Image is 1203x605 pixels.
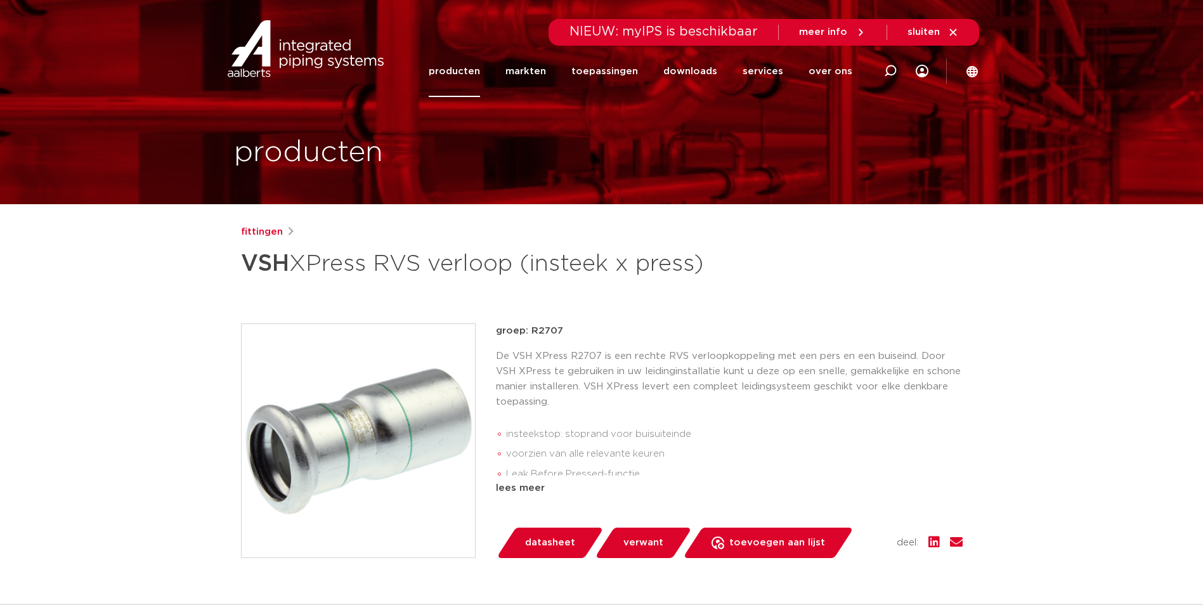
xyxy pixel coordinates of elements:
a: sluiten [907,27,959,38]
p: groep: R2707 [496,323,963,339]
a: meer info [799,27,866,38]
a: toepassingen [571,46,638,97]
li: voorzien van alle relevante keuren [506,444,963,464]
div: my IPS [916,46,928,97]
a: datasheet [496,528,604,558]
p: De VSH XPress R2707 is een rechte RVS verloopkoppeling met een pers en een buiseind. Door VSH XPr... [496,349,963,410]
nav: Menu [429,46,852,97]
span: sluiten [907,27,940,37]
span: deel: [897,535,918,550]
a: services [743,46,783,97]
img: Product Image for VSH XPress RVS verloop (insteek x press) [242,324,475,557]
li: Leak Before Pressed-functie [506,464,963,485]
span: verwant [623,533,663,553]
h1: XPress RVS verloop (insteek x press) [241,245,717,283]
span: datasheet [525,533,575,553]
a: producten [429,46,480,97]
a: over ons [809,46,852,97]
h1: producten [234,133,383,173]
strong: VSH [241,252,289,275]
a: markten [505,46,546,97]
a: verwant [594,528,692,558]
span: meer info [799,27,847,37]
li: insteekstop: stoprand voor buisuiteinde [506,424,963,445]
a: downloads [663,46,717,97]
span: NIEUW: myIPS is beschikbaar [569,25,758,38]
div: lees meer [496,481,963,496]
a: fittingen [241,224,283,240]
span: toevoegen aan lijst [729,533,825,553]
